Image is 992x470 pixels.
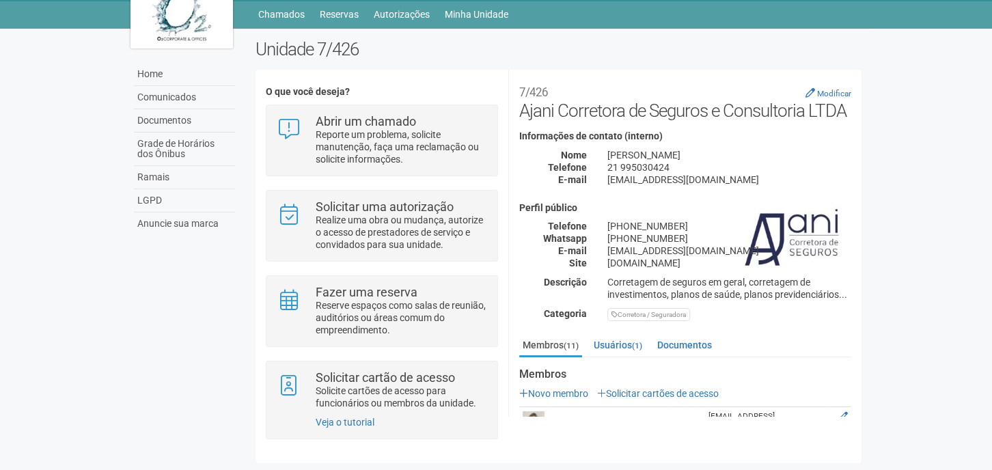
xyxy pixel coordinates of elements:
a: Documentos [134,109,235,133]
div: [PERSON_NAME] [597,149,862,161]
h4: Informações de contato (interno) [519,131,851,141]
strong: Solicitar uma autorização [316,199,454,214]
a: Veja o tutorial [316,417,374,428]
h4: Perfil público [519,203,851,213]
img: user.png [523,411,545,433]
a: Reservas [320,5,359,24]
strong: Telefone [548,162,587,173]
div: [EMAIL_ADDRESS][DOMAIN_NAME] [597,174,862,186]
strong: Abrir um chamado [316,114,416,128]
a: Editar membro [840,411,848,421]
strong: Fazer uma reserva [316,285,417,299]
a: Home [134,63,235,86]
div: [EMAIL_ADDRESS][DOMAIN_NAME] [708,411,825,434]
a: Membros(11) [519,335,582,357]
div: Corretora / Seguradora [607,308,690,321]
div: Corretagem de seguros em geral, corretagem de investimentos, planos de saúde, planos previdenciár... [597,276,862,301]
a: Chamados [258,5,305,24]
strong: Telefone [548,221,587,232]
strong: E-mail [558,174,587,185]
a: Novo membro [519,388,588,399]
a: Anuncie sua marca [134,212,235,235]
div: [PHONE_NUMBER] [597,232,862,245]
div: [EMAIL_ADDRESS][DOMAIN_NAME] [597,245,862,257]
a: Minha Unidade [445,5,508,24]
p: Realize uma obra ou mudança, autorize o acesso de prestadores de serviço e convidados para sua un... [316,214,487,251]
img: business.png [742,203,841,271]
a: Solicitar uma autorização Realize uma obra ou mudança, autorize o acesso de prestadores de serviç... [277,201,486,251]
strong: Whatsapp [543,233,587,244]
h4: O que você deseja? [266,87,497,97]
strong: Categoria [544,308,587,319]
div: [DOMAIN_NAME] [597,257,862,269]
strong: Solicitar cartão de acesso [316,370,455,385]
a: Modificar [805,87,851,98]
p: Reporte um problema, solicite manutenção, faça uma reclamação ou solicite informações. [316,128,487,165]
small: Modificar [817,89,851,98]
a: Usuários(1) [590,335,646,355]
a: Fazer uma reserva Reserve espaços como salas de reunião, auditórios ou áreas comum do empreendime... [277,286,486,336]
strong: [PERSON_NAME] [553,417,627,428]
strong: Membros [519,368,851,381]
a: Comunicados [134,86,235,109]
strong: Descrição [544,277,587,288]
div: 21 995030424 [597,161,862,174]
a: Ramais [134,166,235,189]
a: Documentos [654,335,715,355]
p: Reserve espaços como salas de reunião, auditórios ou áreas comum do empreendimento. [316,299,487,336]
a: Solicitar cartões de acesso [597,388,719,399]
p: Solicite cartões de acesso para funcionários ou membros da unidade. [316,385,487,409]
strong: Nome [561,150,587,161]
small: 7/426 [519,85,548,99]
a: LGPD [134,189,235,212]
small: (1) [632,341,642,350]
a: Abrir um chamado Reporte um problema, solicite manutenção, faça uma reclamação ou solicite inform... [277,115,486,165]
a: Solicitar cartão de acesso Solicite cartões de acesso para funcionários ou membros da unidade. [277,372,486,409]
small: (11) [564,341,579,350]
strong: E-mail [558,245,587,256]
h2: Unidade 7/426 [256,39,862,59]
a: Grade de Horários dos Ônibus [134,133,235,166]
h2: Ajani Corretora de Seguros e Consultoria LTDA [519,80,851,121]
strong: Site [569,258,587,268]
a: Autorizações [374,5,430,24]
div: [PHONE_NUMBER] [597,220,862,232]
